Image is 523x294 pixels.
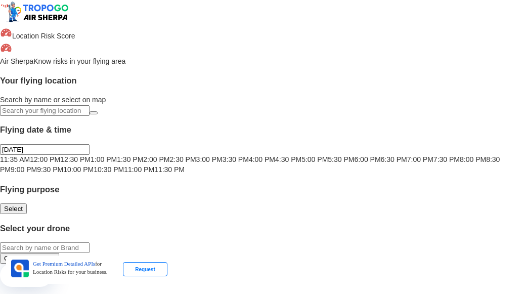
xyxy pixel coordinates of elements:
[33,57,125,65] span: Know risks in your flying area
[143,155,169,163] span: 2:00 PM
[169,155,196,163] span: 2:30 PM
[11,260,29,277] img: Premium APIs
[12,32,75,40] span: Location Risk Score
[29,260,123,280] div: for Location Risks for your business.
[223,155,249,163] span: 3:30 PM
[460,155,486,163] span: 8:00 PM
[37,165,63,174] span: 9:30 PM
[249,155,275,163] span: 4:00 PM
[4,205,23,213] span: Select
[123,262,167,276] div: Request
[124,165,154,174] span: 11:00 PM
[63,165,94,174] span: 10:00 PM
[407,155,433,163] span: 7:00 PM
[301,155,328,163] span: 5:00 PM
[11,165,37,174] span: 9:00 PM
[154,165,185,174] span: 11:30 PM
[196,155,223,163] span: 3:00 PM
[91,155,117,163] span: 1:00 PM
[328,155,354,163] span: 5:30 PM
[381,155,407,163] span: 6:30 PM
[354,155,380,163] span: 6:00 PM
[60,155,91,163] span: 12:30 PM
[117,155,143,163] span: 1:30 PM
[433,155,460,163] span: 7:30 PM
[30,155,60,163] span: 12:00 PM
[33,261,95,267] span: Get Premium Detailed APIs
[94,165,124,174] span: 10:30 PM
[275,155,301,163] span: 4:30 PM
